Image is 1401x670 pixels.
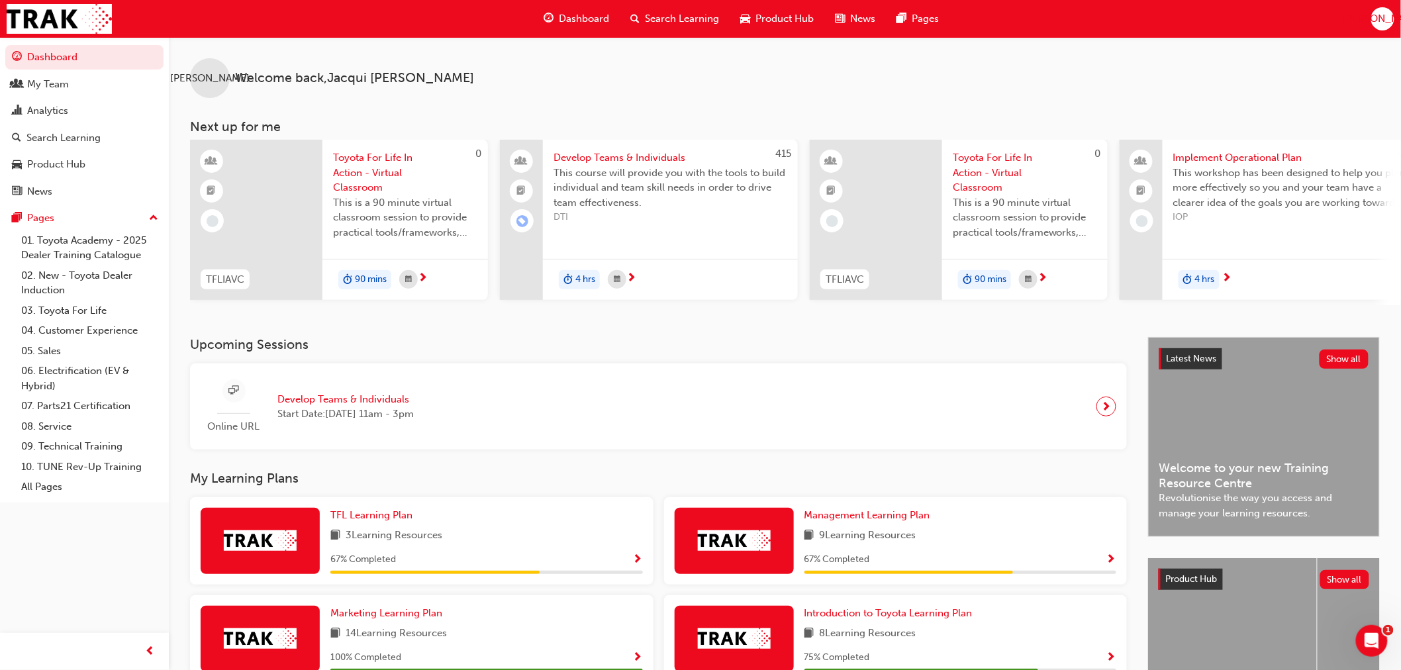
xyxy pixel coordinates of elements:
span: booktick-icon [827,183,836,200]
span: Product Hub [1166,573,1218,585]
a: guage-iconDashboard [534,5,620,32]
span: 67 % Completed [330,552,396,567]
a: 04. Customer Experience [16,320,164,341]
div: My Team [27,77,69,92]
span: 4 hrs [575,272,595,287]
a: car-iconProduct Hub [730,5,825,32]
a: TFL Learning Plan [330,508,418,523]
h3: Next up for me [169,119,1401,134]
span: duration-icon [563,271,573,289]
span: Marketing Learning Plan [330,607,442,619]
iframe: Intercom live chat [1356,625,1388,657]
img: Trak [7,4,112,34]
span: 75 % Completed [804,650,870,665]
a: 10. TUNE Rev-Up Training [16,457,164,477]
span: book-icon [804,626,814,642]
span: news-icon [836,11,845,27]
a: Management Learning Plan [804,508,936,523]
span: 100 % Completed [330,650,401,665]
span: Welcome to your new Training Resource Centre [1159,461,1369,491]
span: DTI [554,210,787,225]
span: 90 mins [355,272,387,287]
span: Start Date: [DATE] 11am - 3pm [277,407,414,422]
button: Show Progress [633,551,643,568]
a: 0TFLIAVCToyota For Life In Action - Virtual ClassroomThis is a 90 minute virtual classroom sessio... [190,140,488,300]
span: 3 Learning Resources [346,528,442,544]
span: search-icon [631,11,640,27]
span: This is a 90 minute virtual classroom session to provide practical tools/frameworks, behaviours a... [333,195,477,240]
span: 0 [475,148,481,160]
a: 02. New - Toyota Dealer Induction [16,265,164,301]
span: Toyota For Life In Action - Virtual Classroom [953,150,1097,195]
span: guage-icon [544,11,554,27]
a: My Team [5,72,164,97]
a: pages-iconPages [887,5,950,32]
span: people-icon [12,79,22,91]
span: Latest News [1167,353,1217,364]
span: Pages [912,11,940,26]
img: Trak [698,628,771,649]
button: Pages [5,206,164,230]
span: TFL Learning Plan [330,509,412,521]
span: Toyota For Life In Action - Virtual Classroom [333,150,477,195]
a: Introduction to Toyota Learning Plan [804,606,978,621]
span: next-icon [626,273,636,285]
span: pages-icon [12,213,22,224]
span: calendar-icon [405,271,412,288]
span: 415 [775,148,791,160]
h3: My Learning Plans [190,471,1127,486]
span: duration-icon [963,271,972,289]
span: book-icon [330,626,340,642]
div: Pages [27,211,54,226]
button: Show all [1320,570,1370,589]
div: Search Learning [26,130,101,146]
span: up-icon [149,210,158,227]
span: guage-icon [12,52,22,64]
a: Online URLDevelop Teams & IndividualsStart Date:[DATE] 11am - 3pm [201,374,1116,440]
span: booktick-icon [517,183,526,200]
a: news-iconNews [825,5,887,32]
a: 08. Service [16,416,164,437]
button: Show all [1320,350,1369,369]
a: Analytics [5,99,164,123]
span: Dashboard [559,11,610,26]
span: [PERSON_NAME] [170,71,250,86]
span: Welcome back , Jacqui [PERSON_NAME] [235,71,474,86]
span: 67 % Completed [804,552,870,567]
span: learningRecordVerb_NONE-icon [207,215,218,227]
span: sessionType_ONLINE_URL-icon [229,383,239,399]
div: Product Hub [27,157,85,172]
span: 1 [1383,625,1394,636]
span: calendar-icon [614,271,620,288]
span: pages-icon [897,11,907,27]
span: next-icon [1222,273,1232,285]
span: car-icon [12,159,22,171]
span: Show Progress [633,554,643,566]
span: calendar-icon [1025,271,1032,288]
span: 90 mins [975,272,1006,287]
a: Search Learning [5,126,164,150]
button: DashboardMy TeamAnalyticsSearch LearningProduct HubNews [5,42,164,206]
span: TFLIAVC [206,272,244,287]
a: 07. Parts21 Certification [16,396,164,416]
a: 06. Electrification (EV & Hybrid) [16,361,164,396]
span: 0 [1095,148,1101,160]
span: booktick-icon [1137,183,1146,200]
span: next-icon [418,273,428,285]
img: Trak [224,628,297,649]
span: Revolutionise the way you access and manage your learning resources. [1159,491,1369,520]
a: Product HubShow all [1159,569,1369,590]
span: 9 Learning Resources [820,528,916,544]
span: Search Learning [646,11,720,26]
div: Analytics [27,103,68,119]
a: All Pages [16,477,164,497]
img: Trak [224,530,297,551]
span: Develop Teams & Individuals [554,150,787,166]
span: Product Hub [756,11,814,26]
span: people-icon [517,153,526,170]
span: learningResourceType_INSTRUCTOR_LED-icon [827,153,836,170]
span: learningRecordVerb_NONE-icon [1136,215,1148,227]
span: chart-icon [12,105,22,117]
